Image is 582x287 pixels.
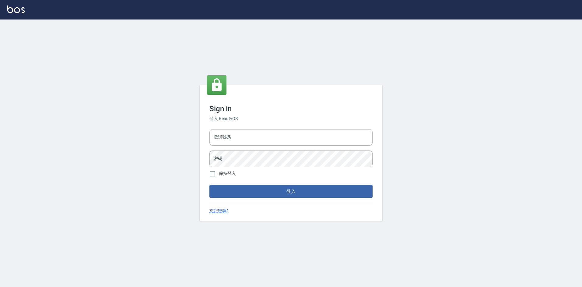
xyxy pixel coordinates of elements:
span: 保持登入 [219,170,236,177]
img: Logo [7,5,25,13]
a: 忘記密碼? [209,208,229,214]
button: 登入 [209,185,373,198]
h3: Sign in [209,105,373,113]
h6: 登入 BeautyOS [209,115,373,122]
